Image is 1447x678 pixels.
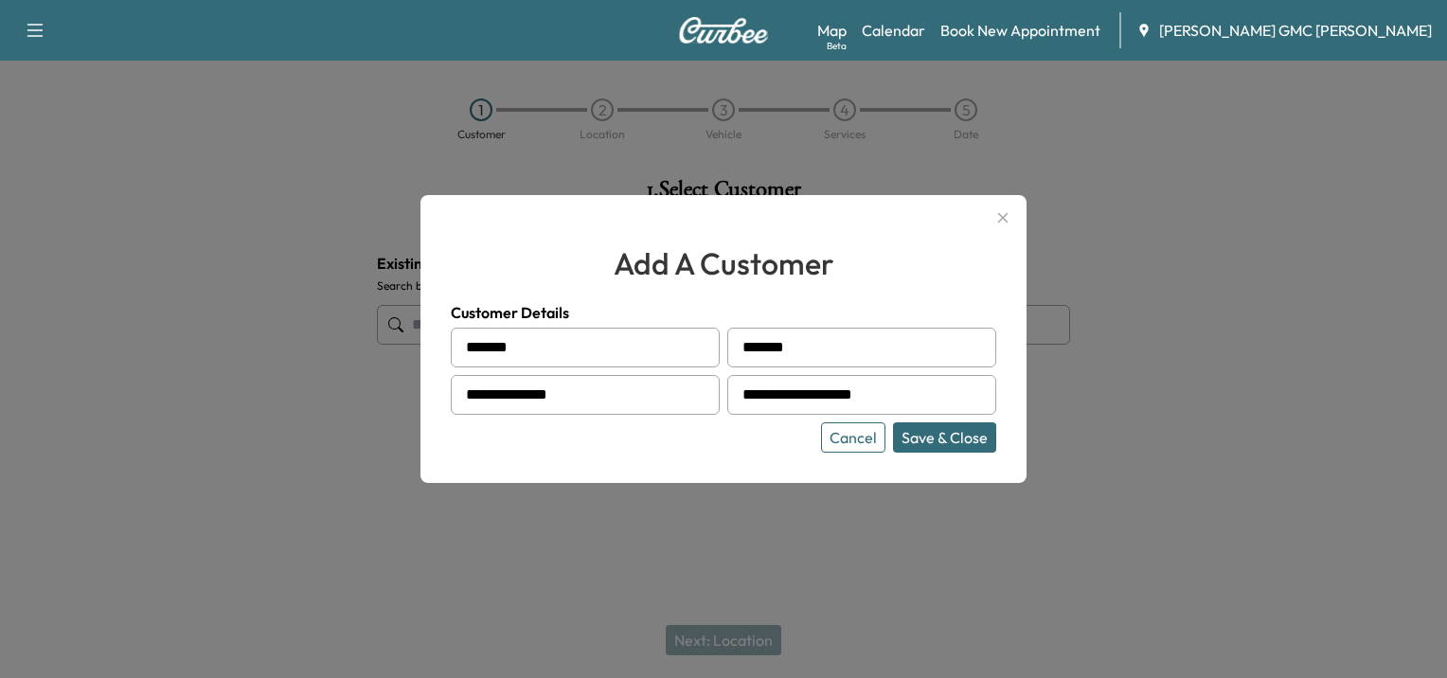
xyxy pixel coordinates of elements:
button: Cancel [821,422,885,453]
h4: Customer Details [451,301,996,324]
span: [PERSON_NAME] GMC [PERSON_NAME] [1159,19,1432,42]
h2: add a customer [451,241,996,286]
a: Calendar [862,19,925,42]
button: Save & Close [893,422,996,453]
a: Book New Appointment [940,19,1100,42]
img: Curbee Logo [678,17,769,44]
div: Beta [827,39,847,53]
a: MapBeta [817,19,847,42]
